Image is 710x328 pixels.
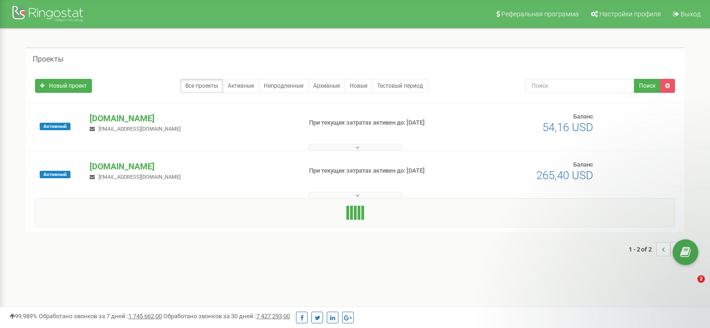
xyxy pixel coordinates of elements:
[678,275,701,298] iframe: Intercom live chat
[180,79,223,93] a: Все проекты
[98,126,181,132] span: [EMAIL_ADDRESS][DOMAIN_NAME]
[40,123,70,130] span: Активный
[223,79,259,93] a: Активные
[98,174,181,180] span: [EMAIL_ADDRESS][DOMAIN_NAME]
[344,79,373,93] a: Новые
[308,79,345,93] a: Архивные
[90,112,294,125] p: [DOMAIN_NAME]
[697,275,705,283] span: 2
[90,161,294,173] p: [DOMAIN_NAME]
[681,10,701,18] span: Выход
[128,313,162,320] u: 1 745 662,00
[35,79,92,93] a: Новый проект
[599,10,661,18] span: Настройки профиля
[259,79,309,93] a: Непродленные
[9,313,37,320] span: 99,989%
[39,313,162,320] span: Обработано звонков за 7 дней :
[33,55,63,63] h5: Проекты
[40,171,70,178] span: Активный
[256,313,290,320] u: 7 427 293,00
[526,79,634,93] input: Поиск
[163,313,290,320] span: Обработано звонков за 30 дней :
[634,79,661,93] button: Поиск
[309,119,458,127] p: При текущих затратах активен до: [DATE]
[501,10,579,18] span: Реферальная программа
[372,79,428,93] a: Тестовый период
[309,167,458,175] p: При текущих затратах активен до: [DATE]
